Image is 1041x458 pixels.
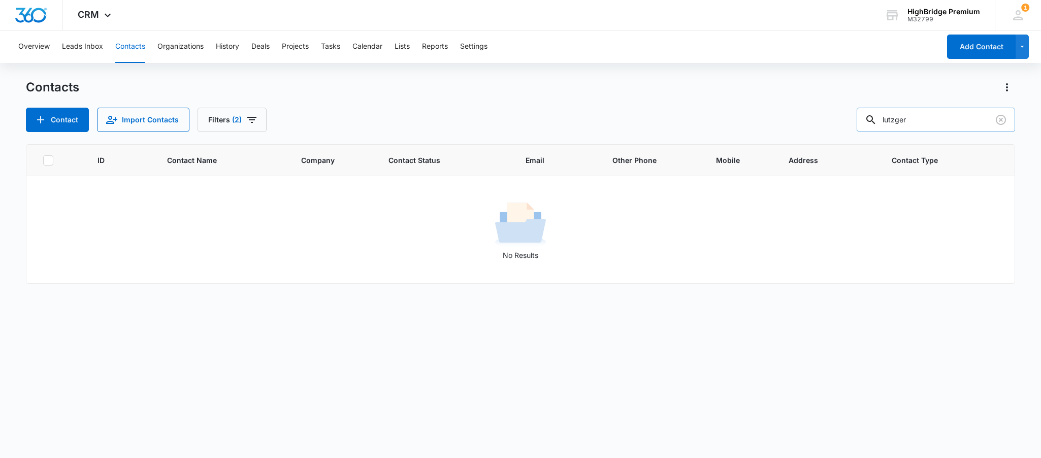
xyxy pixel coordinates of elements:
[62,30,103,63] button: Leads Inbox
[857,108,1015,132] input: Search Contacts
[716,155,764,166] span: Mobile
[495,199,546,250] img: No Results
[301,155,364,166] span: Company
[115,30,145,63] button: Contacts
[892,155,983,166] span: Contact Type
[999,79,1015,95] button: Actions
[97,108,189,132] button: Import Contacts
[251,30,270,63] button: Deals
[26,80,79,95] h1: Contacts
[422,30,448,63] button: Reports
[395,30,410,63] button: Lists
[78,9,99,20] span: CRM
[321,30,340,63] button: Tasks
[232,116,242,123] span: (2)
[993,112,1009,128] button: Clear
[907,8,980,16] div: account name
[1021,4,1029,12] div: notifications count
[907,16,980,23] div: account id
[167,155,262,166] span: Contact Name
[157,30,204,63] button: Organizations
[460,30,487,63] button: Settings
[612,155,691,166] span: Other Phone
[1021,4,1029,12] span: 1
[26,108,89,132] button: Add Contact
[216,30,239,63] button: History
[526,155,574,166] span: Email
[18,30,50,63] button: Overview
[198,108,267,132] button: Filters
[388,155,486,166] span: Contact Status
[97,155,128,166] span: ID
[947,35,1016,59] button: Add Contact
[352,30,382,63] button: Calendar
[27,250,1014,260] p: No Results
[789,155,853,166] span: Address
[282,30,309,63] button: Projects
